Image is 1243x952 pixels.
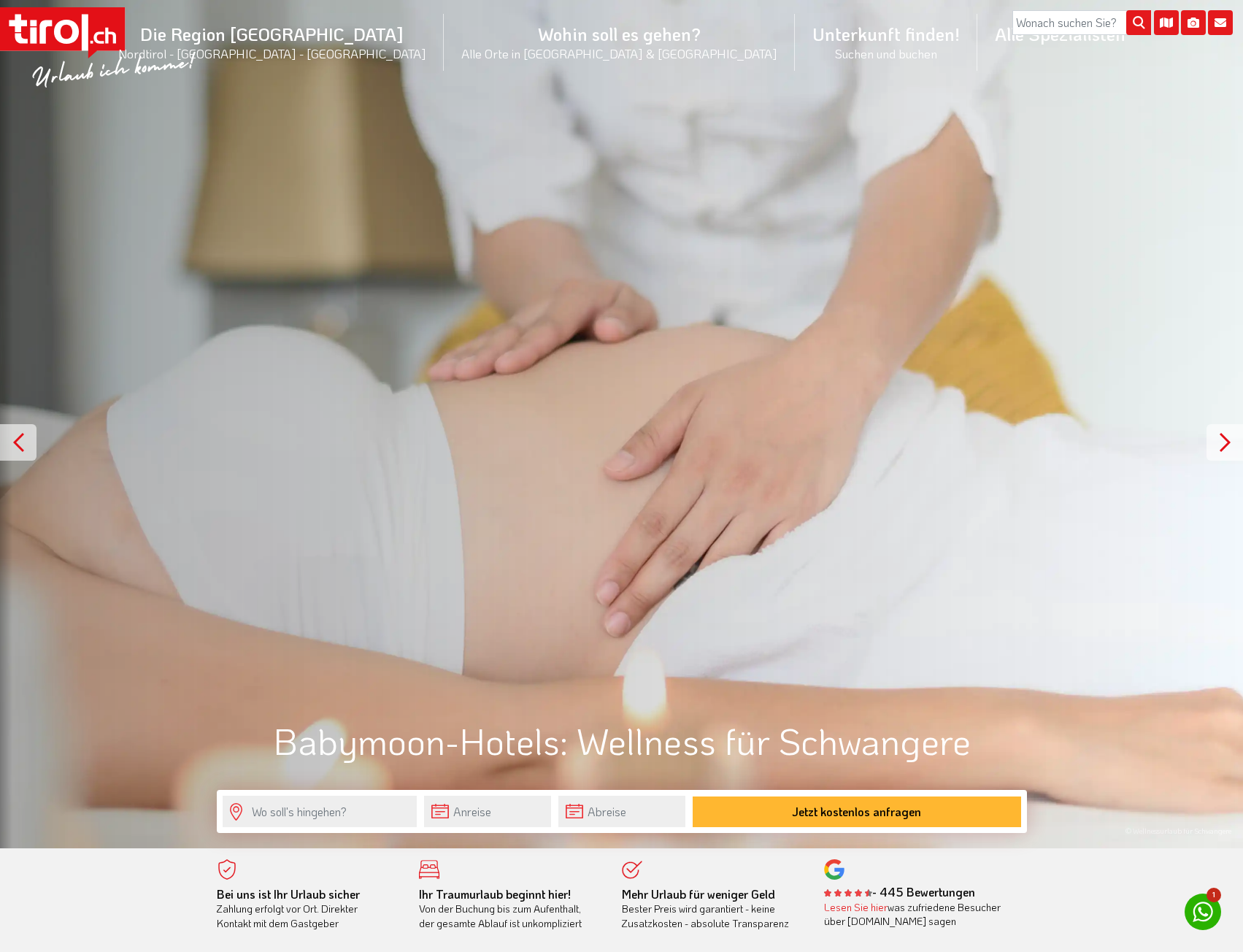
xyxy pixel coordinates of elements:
[1154,10,1179,35] i: Karte öffnen
[622,886,775,902] b: Mehr Urlaub für weniger Geld
[217,886,360,902] b: Bei uns ist Ihr Urlaub sicher
[223,796,417,827] input: Wo soll's hingehen?
[1207,888,1221,902] span: 1
[1181,10,1206,35] i: Fotogalerie
[622,887,803,931] div: Bester Preis wird garantiert - keine Zusatzkosten - absolute Transparenz
[461,45,777,61] small: Alle Orte in [GEOGRAPHIC_DATA] & [GEOGRAPHIC_DATA]
[118,45,426,61] small: Nordtirol - [GEOGRAPHIC_DATA] - [GEOGRAPHIC_DATA]
[217,721,1027,761] h1: Babymoon-Hotels: Wellness für Schwangere
[693,796,1021,827] button: Jetzt kostenlos anfragen
[101,7,444,77] a: Die Region [GEOGRAPHIC_DATA]Nordtirol - [GEOGRAPHIC_DATA] - [GEOGRAPHIC_DATA]
[1208,10,1233,35] i: Kontakt
[812,45,960,61] small: Suchen und buchen
[1012,10,1151,35] input: Wonach suchen Sie?
[1185,894,1221,930] a: 1
[217,887,398,931] div: Zahlung erfolgt vor Ort. Direkter Kontakt mit dem Gastgeber
[824,900,888,914] a: Lesen Sie hier
[824,900,1005,929] div: was zufriedene Besucher über [DOMAIN_NAME] sagen
[424,796,551,827] input: Anreise
[558,796,685,827] input: Abreise
[795,7,977,77] a: Unterkunft finden!Suchen und buchen
[824,884,975,899] b: - 445 Bewertungen
[977,7,1143,61] a: Alle Spezialisten
[444,7,795,77] a: Wohin soll es gehen?Alle Orte in [GEOGRAPHIC_DATA] & [GEOGRAPHIC_DATA]
[419,886,571,902] b: Ihr Traumurlaub beginnt hier!
[419,887,600,931] div: Von der Buchung bis zum Aufenthalt, der gesamte Ablauf ist unkompliziert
